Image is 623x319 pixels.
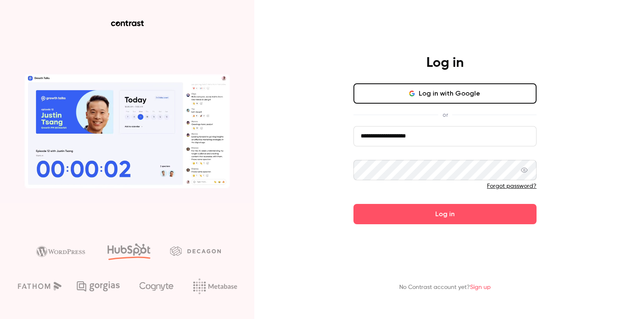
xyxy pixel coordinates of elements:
span: or [438,110,452,119]
button: Log in [353,204,537,224]
a: Sign up [470,284,491,290]
button: Log in with Google [353,83,537,104]
p: No Contrast account yet? [399,283,491,292]
h4: Log in [426,55,464,71]
a: Forgot password? [487,183,537,189]
img: decagon [170,246,221,256]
